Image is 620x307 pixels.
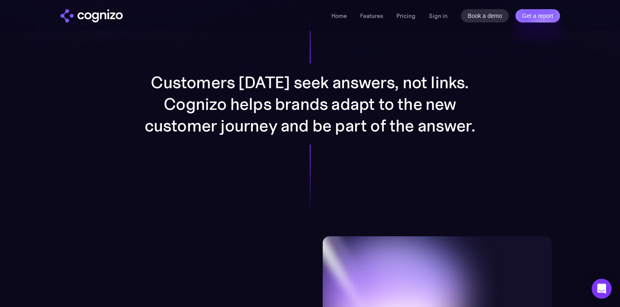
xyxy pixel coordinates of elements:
[592,279,612,299] div: Open Intercom Messenger
[144,72,477,136] p: Customers [DATE] seek answers, not links. Cognizo helps brands adapt to the new customer journey ...
[461,9,509,22] a: Book a demo
[429,11,448,21] a: Sign in
[396,12,416,20] a: Pricing
[60,9,123,22] a: home
[515,9,560,22] a: Get a report
[360,12,383,20] a: Features
[60,9,123,22] img: cognizo logo
[331,12,347,20] a: Home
